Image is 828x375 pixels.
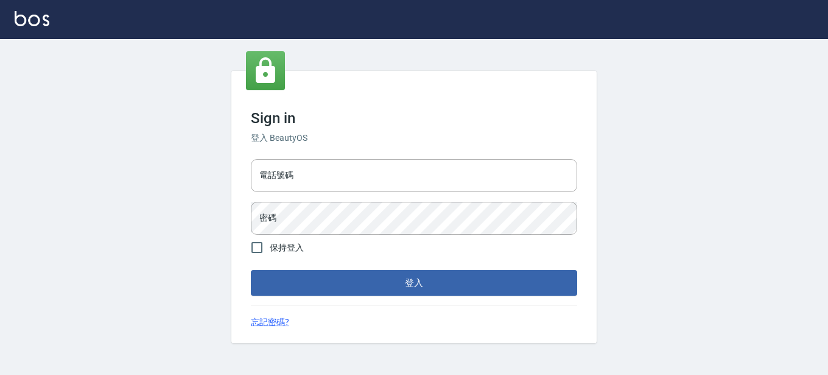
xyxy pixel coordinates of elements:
[251,132,577,145] h6: 登入 BeautyOS
[251,270,577,296] button: 登入
[15,11,49,26] img: Logo
[270,241,304,254] span: 保持登入
[251,316,289,329] a: 忘記密碼?
[251,110,577,127] h3: Sign in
